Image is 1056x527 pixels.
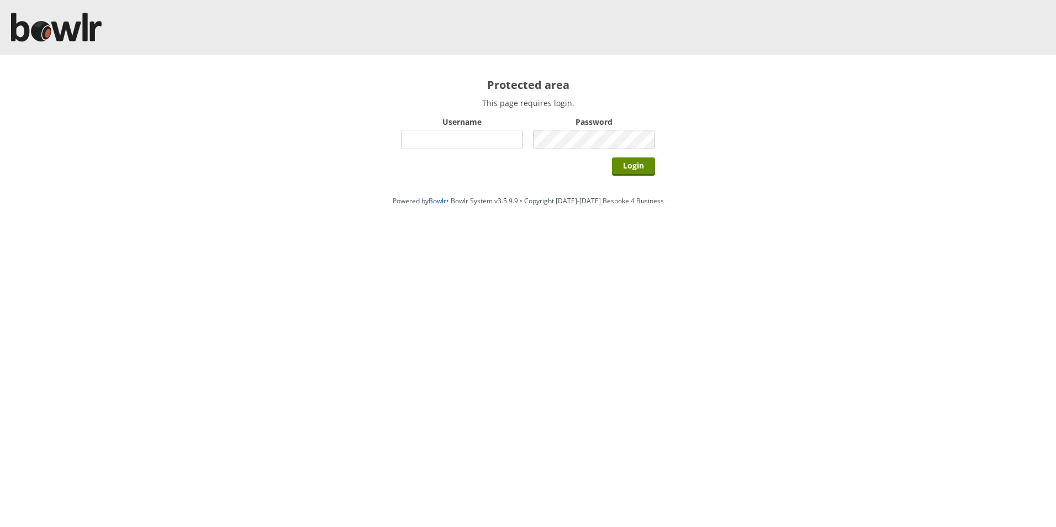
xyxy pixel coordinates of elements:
input: Login [612,157,655,176]
label: Password [533,117,655,127]
span: Powered by • Bowlr System v3.5.9.9 • Copyright [DATE]-[DATE] Bespoke 4 Business [393,196,664,205]
h2: Protected area [401,77,655,92]
a: Bowlr [429,196,446,205]
label: Username [401,117,523,127]
p: This page requires login. [401,98,655,108]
